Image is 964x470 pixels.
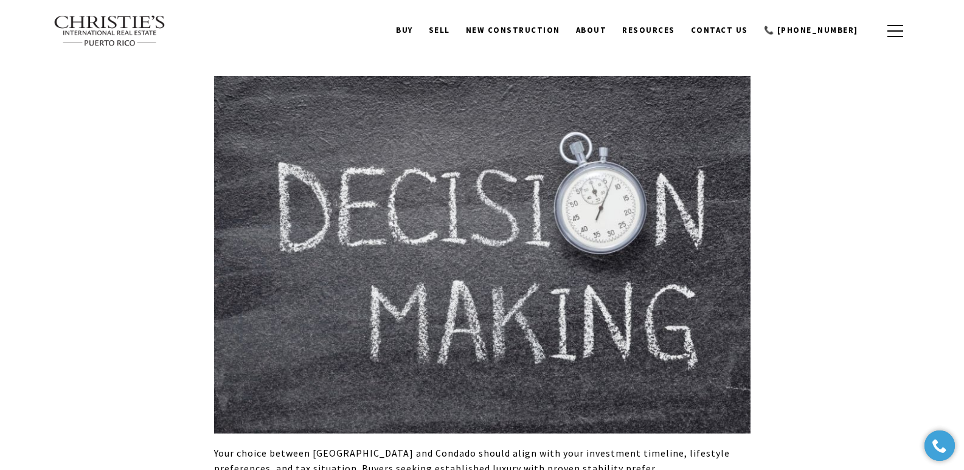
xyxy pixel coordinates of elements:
[691,25,748,35] span: Contact Us
[764,25,858,35] span: 📞 [PHONE_NUMBER]
[388,19,421,42] a: BUY
[54,15,167,47] img: Christie's International Real Estate text transparent background
[568,19,615,42] a: About
[421,19,458,42] a: SELL
[466,25,560,35] span: New Construction
[756,19,866,42] a: 📞 [PHONE_NUMBER]
[458,19,568,42] a: New Construction
[614,19,683,42] a: Resources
